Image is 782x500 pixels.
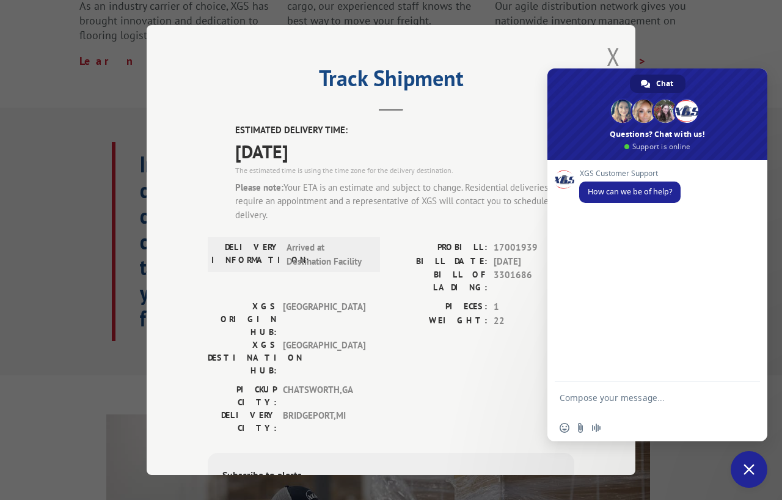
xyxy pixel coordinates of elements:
span: [GEOGRAPHIC_DATA] [283,300,365,339]
span: [DATE] [494,254,574,268]
div: The estimated time is using the time zone for the delivery destination. [235,164,574,175]
span: 3301686 [494,268,574,294]
div: Chat [630,75,685,93]
span: How can we be of help? [588,186,672,197]
span: 17001939 [494,241,574,255]
span: BRIDGEPORT , MI [283,409,365,435]
label: PICKUP CITY: [208,383,277,409]
label: PROBILL: [391,241,488,255]
span: [GEOGRAPHIC_DATA] [283,339,365,377]
label: XGS ORIGIN HUB: [208,300,277,339]
label: BILL OF LADING: [391,268,488,294]
label: XGS DESTINATION HUB: [208,339,277,377]
span: 1 [494,300,574,314]
strong: Please note: [235,181,283,193]
button: Close modal [607,40,620,73]
label: DELIVERY INFORMATION: [211,241,280,268]
span: Arrived at Destination Facility [287,241,369,268]
div: Your ETA is an estimate and subject to change. Residential deliveries require an appointment and ... [235,180,574,222]
span: Chat [656,75,673,93]
label: BILL DATE: [391,254,488,268]
span: [DATE] [235,137,574,164]
div: Subscribe to alerts [222,468,560,485]
span: XGS Customer Support [579,169,681,178]
textarea: Compose your message... [560,392,728,414]
div: Close chat [731,451,767,488]
span: Audio message [591,423,601,433]
span: Insert an emoji [560,423,569,433]
label: WEIGHT: [391,314,488,328]
span: Send a file [576,423,585,433]
span: CHATSWORTH , GA [283,383,365,409]
label: PIECES: [391,300,488,314]
span: 22 [494,314,574,328]
label: DELIVERY CITY: [208,409,277,435]
h2: Track Shipment [208,70,574,93]
label: ESTIMATED DELIVERY TIME: [235,123,574,138]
